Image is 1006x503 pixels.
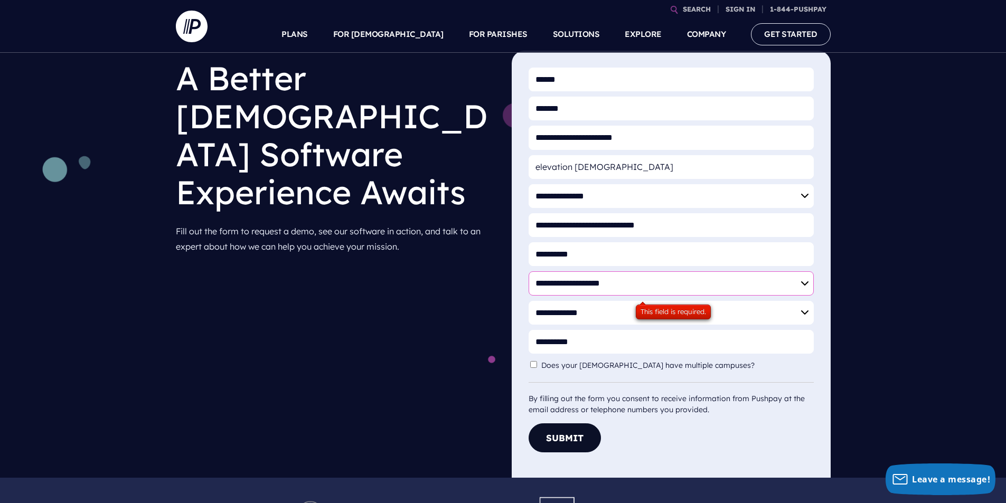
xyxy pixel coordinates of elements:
[625,16,662,53] a: EXPLORE
[333,16,444,53] a: FOR [DEMOGRAPHIC_DATA]
[751,23,831,45] a: GET STARTED
[520,490,596,501] picture: Pushpay_Logo__CCM
[636,305,711,319] div: This field is required.
[176,220,495,259] p: Fill out the form to request a demo, see our software in action, and talk to an expert about how ...
[529,155,814,179] input: Organization Name
[886,463,995,495] button: Leave a message!
[912,473,990,485] span: Leave a message!
[281,16,308,53] a: PLANS
[529,382,814,415] div: By filling out the form you consent to receive information from Pushpay at the email address or t...
[541,361,760,370] label: Does your [DEMOGRAPHIC_DATA] have multiple campuses?
[553,16,600,53] a: SOLUTIONS
[687,16,726,53] a: COMPANY
[176,51,495,220] h1: A Better [DEMOGRAPHIC_DATA] Software Experience Awaits
[469,16,528,53] a: FOR PARISHES
[529,423,601,452] button: Submit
